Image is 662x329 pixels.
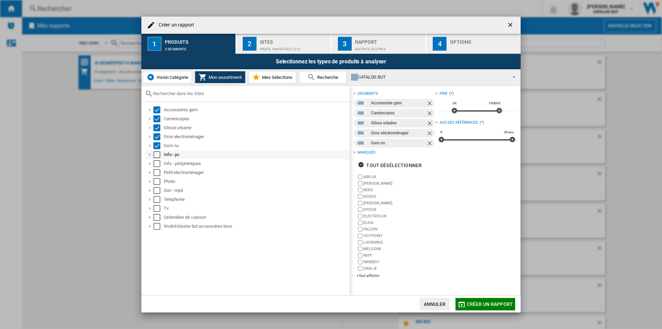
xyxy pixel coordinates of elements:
[363,201,435,206] label: [PERSON_NAME]
[164,124,349,131] div: Glisse urbaine
[153,214,164,221] md-checkbox: Select
[371,99,426,107] div: Accessoires gem
[164,196,349,203] div: Telephonie
[358,150,375,155] div: Marques
[299,71,347,83] button: Recherche
[507,21,515,30] ng-md-icon: getI18NText('BUTTONS.CLOSE_DIALOG')
[358,181,362,186] input: brand.name
[433,37,447,51] div: 4
[153,133,164,140] md-checkbox: Select
[450,37,518,44] div: Options
[503,130,515,135] span: 30 ans
[338,37,352,51] div: 3
[153,124,164,131] md-checkbox: Select
[358,253,362,258] input: brand.name
[363,220,435,225] label: ELICA
[363,187,435,193] label: BEKO
[358,159,422,172] div: tout désélectionner
[332,34,427,54] button: 3 Rapport Matrice des prix
[358,194,362,199] input: brand.name
[504,18,518,32] button: getI18NText('BUTTONS.CLOSE_DIALOG')
[371,139,426,147] div: Gsm nu
[153,178,164,185] md-checkbox: Select
[355,37,423,44] div: Rapport
[164,106,349,113] div: Accessoires gem
[207,75,242,80] span: Mon assortiment
[164,214,349,221] div: Ustensiles de cuisson
[440,91,448,96] div: Prix
[357,273,435,278] div: +Tout afficher
[260,44,328,51] div: Profil par défaut (20)
[153,205,164,212] md-checkbox: Select
[363,233,435,238] label: HOTPOINT
[358,214,362,218] input: brand.name
[143,71,192,83] button: Vision Catégorie
[427,34,521,54] button: 4 Options
[164,151,349,158] div: Info - pc
[148,37,161,51] div: 1
[363,181,435,186] label: [PERSON_NAME]
[164,142,349,149] div: Gsm nu
[467,301,513,307] span: Créer un rapport
[164,133,349,140] div: Gros electroménager
[153,169,164,176] md-checkbox: Select
[363,266,435,271] label: ORAL-B
[363,246,435,251] label: MELICONI
[488,101,502,106] span: 10000€
[153,115,164,122] md-checkbox: Select
[363,240,435,245] label: LAGRANGE
[420,298,450,310] button: Annuler
[358,201,362,205] input: brand.name
[237,34,331,54] button: 2 Sites Profil par défaut (20)
[363,253,435,258] label: NEFF
[141,34,236,54] button: 1 Produits 5 segments
[248,71,296,83] button: Mes Sélections
[243,37,257,51] div: 2
[358,260,362,264] input: brand.name
[363,194,435,199] label: BOSCH
[363,214,435,219] label: ELECTROLUX
[371,129,426,137] div: Gros electroménager
[153,187,164,194] md-checkbox: Select
[426,110,434,118] ng-md-icon: Retirer
[164,115,349,122] div: Caméscopes
[439,130,443,135] span: 0
[426,130,434,138] ng-md-icon: Retirer
[371,109,426,117] div: Caméscopes
[155,22,194,29] h4: Créer un rapport
[153,142,164,149] md-checkbox: Select
[260,75,292,80] span: Mes Sélections
[147,73,155,81] img: wiser-icon-blue.png
[358,266,362,271] input: brand.name
[358,234,362,238] input: brand.name
[141,54,521,69] div: Selectionnez les types de produits à analyser
[164,169,349,176] div: Petit electroménager
[426,100,434,108] ng-md-icon: Retirer
[153,151,164,158] md-checkbox: Select
[164,187,349,194] div: Son - mp3
[426,140,434,148] ng-md-icon: Retirer
[351,72,506,82] div: CATALOG BUT
[363,227,435,232] label: FALCON
[358,91,378,96] div: segments
[358,220,362,225] input: brand.name
[363,259,435,265] label: NINEBOT
[363,174,435,179] label: AIRLUX
[363,207,435,212] label: DYSON
[358,175,362,179] input: brand.name
[195,71,245,83] button: Mon assortiment
[455,298,515,310] button: Créer un rapport
[371,119,426,127] div: Glisse urbaine
[440,120,478,125] div: Age des références
[153,106,164,113] md-checkbox: Select
[358,247,362,251] input: brand.name
[355,44,423,51] div: Matrice des prix
[153,160,164,167] md-checkbox: Select
[358,188,362,192] input: brand.name
[153,223,164,230] md-checkbox: Select
[153,196,164,203] md-checkbox: Select
[164,160,349,167] div: Info - périphériques
[155,75,188,80] span: Vision Catégorie
[164,223,349,230] div: Workit blaster but accessoires brun
[358,207,362,212] input: brand.name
